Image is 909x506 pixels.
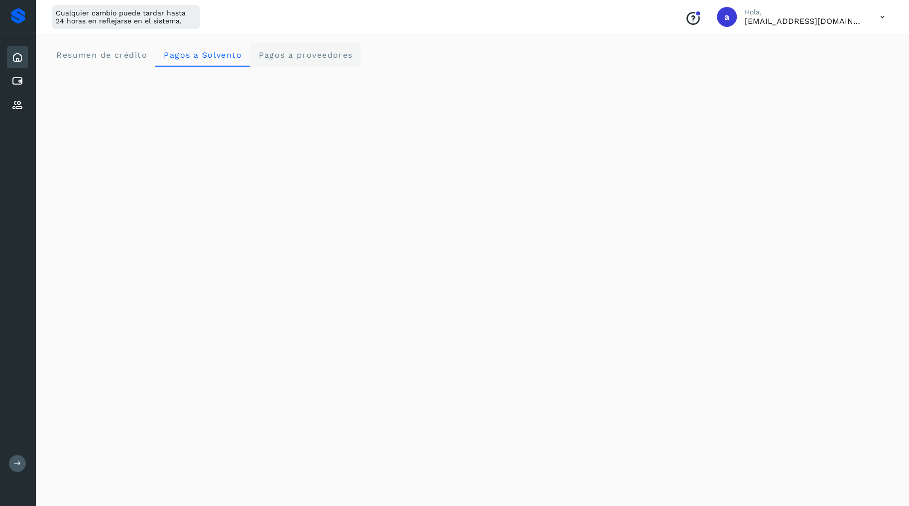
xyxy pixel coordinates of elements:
p: Hola, [745,8,865,16]
div: Cualquier cambio puede tardar hasta 24 horas en reflejarse en el sistema. [52,5,200,29]
div: Cuentas por pagar [7,70,28,92]
div: Proveedores [7,94,28,116]
span: Pagos a proveedores [258,50,353,60]
p: administracion@logistify.com.mx [745,16,865,26]
span: Pagos a Solvento [163,50,242,60]
div: Inicio [7,46,28,68]
span: Resumen de crédito [56,50,147,60]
